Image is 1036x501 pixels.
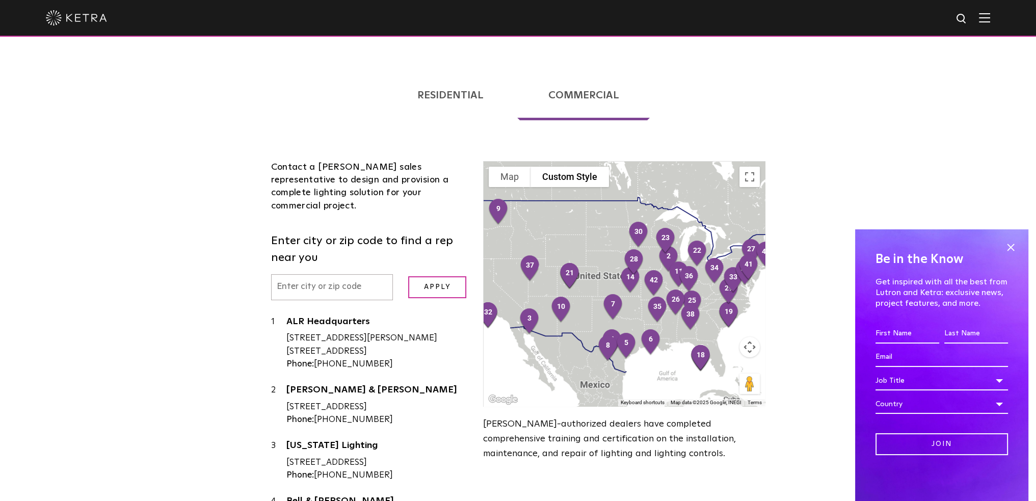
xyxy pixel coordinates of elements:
[636,325,666,360] div: 6
[555,258,585,294] div: 21
[286,415,314,424] strong: Phone:
[271,274,393,300] input: Enter city or zip code
[875,277,1008,308] p: Get inspired with all the best from Lutron and Ketra: exclusive news, project features, and more.
[455,195,484,230] div: 24
[271,384,286,427] div: 2
[619,245,649,280] div: 28
[286,441,468,454] a: [US_STATE] Lighting
[530,167,609,187] button: Custom Style
[639,266,669,301] div: 42
[456,273,485,309] div: 1
[486,393,520,406] img: Google
[739,374,760,394] button: Drag Pegman onto the map to open Street View
[677,286,707,322] div: 25
[621,399,665,406] button: Keyboard shortcuts
[473,298,503,333] div: 32
[643,292,672,328] div: 35
[875,433,1008,455] input: Join
[271,439,286,482] div: 3
[714,274,743,309] div: 29
[408,276,466,298] input: Apply
[875,250,1008,269] h4: Be in the Know
[875,348,1008,367] input: Email
[386,70,515,120] a: Residential
[751,237,781,273] div: 43
[517,70,650,120] a: Commercial
[286,471,314,480] strong: Phone:
[676,300,705,335] div: 38
[734,250,763,285] div: 41
[682,236,712,272] div: 22
[875,394,1008,414] div: Country
[597,325,627,360] div: 4
[286,317,468,330] a: ALR Headquarters
[546,292,576,328] div: 10
[515,251,545,286] div: 37
[286,469,468,482] div: [PHONE_NUMBER]
[730,255,760,291] div: 40
[489,167,530,187] button: Show street map
[944,324,1008,344] input: Last Name
[875,324,939,344] input: First Name
[651,223,680,259] div: 23
[483,417,765,461] p: [PERSON_NAME]-authorized dealers have completed comprehensive training and certification on the i...
[748,400,762,405] a: Terms (opens in new tab)
[515,304,544,339] div: 3
[612,328,641,364] div: 5
[271,161,468,213] div: Contact a [PERSON_NAME] sales representative to design and provision a complete lighting solution...
[271,315,286,371] div: 1
[674,261,704,297] div: 36
[739,337,760,357] button: Map camera controls
[46,10,107,25] img: ketra-logo-2019-white
[286,358,468,371] div: [PHONE_NUMBER]
[616,262,645,298] div: 14
[624,217,653,253] div: 30
[736,234,766,270] div: 27
[286,332,468,358] div: [STREET_ADDRESS][PERSON_NAME] [STREET_ADDRESS]
[286,385,468,398] a: [PERSON_NAME] & [PERSON_NAME]
[484,194,513,230] div: 9
[955,13,968,25] img: search icon
[700,253,729,289] div: 34
[875,371,1008,390] div: Job Title
[598,289,628,325] div: 7
[593,331,623,366] div: 8
[286,360,314,368] strong: Phone:
[486,393,520,406] a: Open this area in Google Maps (opens a new window)
[979,13,990,22] img: Hamburger%20Nav.svg
[686,340,715,376] div: 18
[671,400,741,405] span: Map data ©2025 Google, INEGI
[286,456,468,469] div: [STREET_ADDRESS]
[286,401,468,414] div: [STREET_ADDRESS]
[654,242,683,277] div: 2
[714,297,743,333] div: 19
[271,233,468,267] label: Enter city or zip code to find a rep near you
[286,413,468,427] div: [PHONE_NUMBER]
[739,167,760,187] button: Toggle fullscreen view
